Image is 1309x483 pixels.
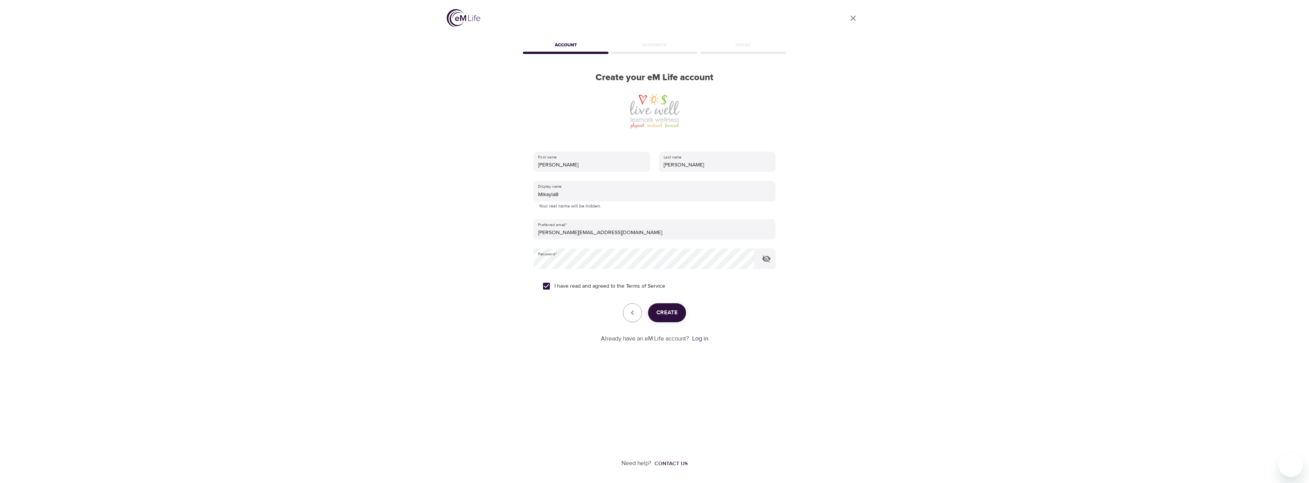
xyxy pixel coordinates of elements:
span: Create [656,308,678,318]
button: Create [648,303,686,322]
p: Already have an eM Life account? [601,334,689,343]
div: Contact us [654,460,688,467]
p: Your real name will be hidden. [539,203,770,210]
img: Lexmark%20Logo.jfif [627,92,682,130]
a: Contact us [651,460,688,467]
a: Terms of Service [626,282,665,290]
a: Log in [692,335,708,342]
img: logo [447,9,480,27]
h2: Create your eM Life account [521,72,788,83]
a: close [844,9,862,27]
iframe: Button to launch messaging window [1279,453,1303,477]
p: Need help? [621,459,651,468]
span: I have read and agreed to the [554,282,665,290]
